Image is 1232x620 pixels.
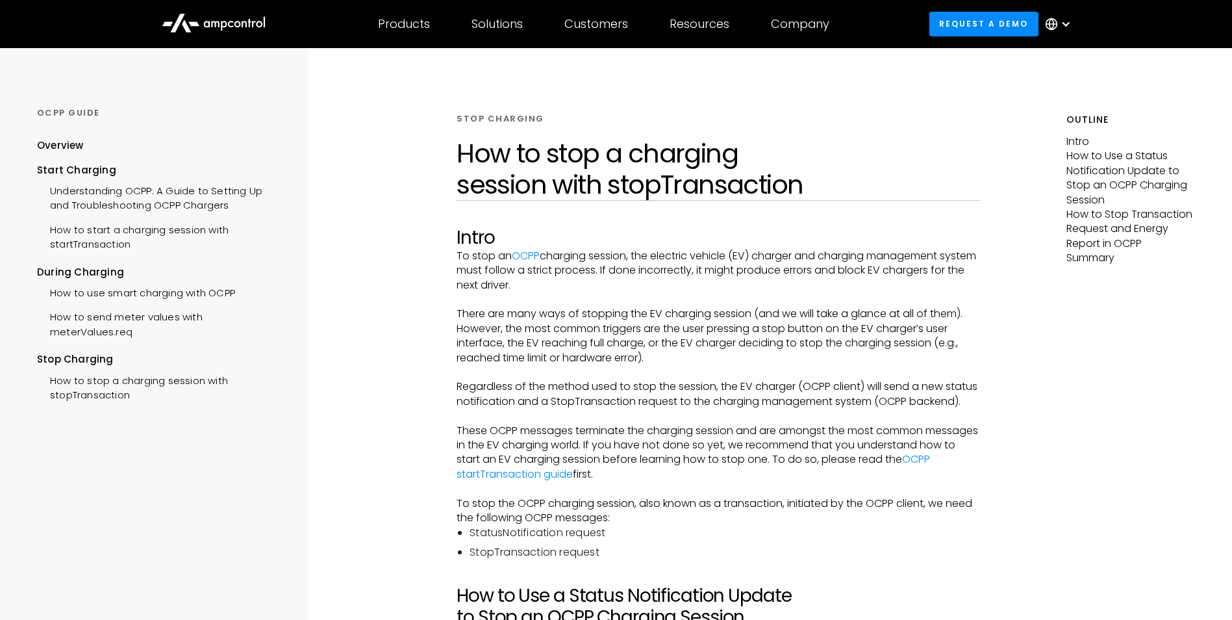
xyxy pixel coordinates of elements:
[37,138,84,162] a: Overview
[37,265,283,279] div: During Charging
[457,227,979,249] h2: Intro
[457,307,979,365] p: There are many ways of stopping the EV charging session (and we will take a glance at all of them...
[564,17,628,31] div: Customers
[37,163,283,177] div: Start Charging
[457,497,979,526] p: To stop the OCPP charging session, also known as a transaction, initiated by the OCPP client, we ...
[457,482,979,496] p: ‍
[37,107,283,119] div: OCPP GUIDE
[1066,113,1195,127] h5: Outline
[457,249,979,292] p: To stop an charging session, the electric vehicle (EV) charger and charging management system mus...
[670,17,729,31] div: Resources
[37,138,84,153] div: Overview
[457,365,979,380] p: ‍
[457,570,979,584] p: ‍
[457,292,979,307] p: ‍
[771,17,829,31] div: Company
[378,17,430,31] div: Products
[929,12,1038,36] a: Request a demo
[457,452,930,481] a: OCPP startTransaction guide
[1066,135,1195,149] p: Intro
[457,138,979,200] h1: How to stop a charging session with stopTransaction
[37,304,283,342] a: How to send meter values with meterValues.req
[37,177,283,216] a: Understanding OCPP: A Guide to Setting Up and Troubleshooting OCPP Chargers
[457,380,979,409] p: Regardless of the method used to stop the session, the EV charger (OCPP client) will send a new s...
[1066,207,1195,251] p: How to Stop Transaction Request and Energy Report in OCPP
[37,352,283,367] div: Stop Charging
[1066,251,1195,265] p: Summary
[1066,149,1195,207] p: How to Use a Status Notification Update to Stop an OCPP Charging Session
[37,367,283,406] a: How to stop a charging session with stopTransaction
[470,545,979,560] li: StopTransaction request
[471,17,523,31] div: Solutions
[470,526,979,540] li: StatusNotification request
[37,279,235,304] a: How to use smart charging with OCPP
[512,248,540,263] a: OCPP
[457,409,979,423] p: ‍
[457,113,544,125] div: STOP CHARGING
[457,424,979,482] p: These OCPP messages terminate the charging session and are amongst the most common messages in th...
[37,216,283,255] a: How to start a charging session with startTransaction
